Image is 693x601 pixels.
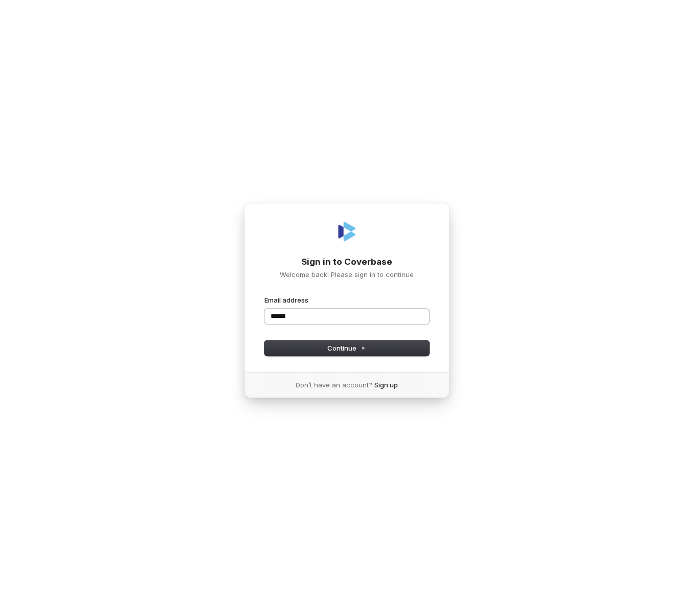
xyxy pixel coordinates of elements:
p: Welcome back! Please sign in to continue [264,270,429,279]
h1: Sign in to Coverbase [264,256,429,268]
img: Coverbase [334,219,359,244]
a: Sign up [374,380,398,389]
span: Continue [327,343,366,353]
span: Don’t have an account? [296,380,372,389]
button: Continue [264,340,429,356]
label: Email address [264,295,308,305]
